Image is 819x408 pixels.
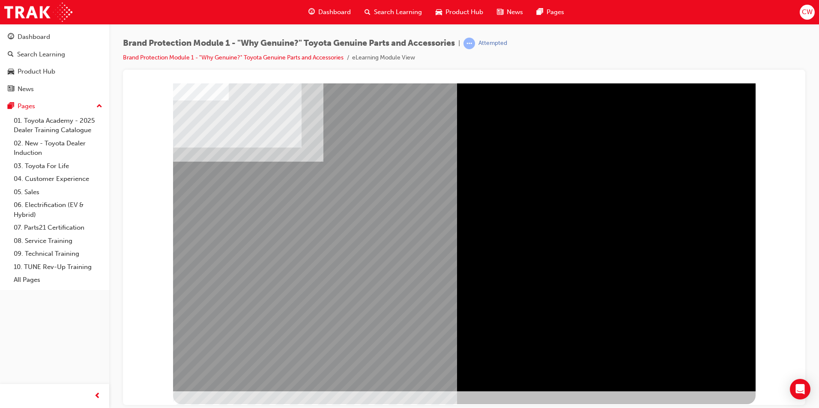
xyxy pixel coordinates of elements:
[96,101,102,112] span: up-icon
[10,137,106,160] a: 02. New - Toyota Dealer Induction
[507,7,523,17] span: News
[10,260,106,274] a: 10. TUNE Rev-Up Training
[374,7,422,17] span: Search Learning
[3,47,106,62] a: Search Learning
[10,273,106,287] a: All Pages
[3,64,106,80] a: Product Hub
[463,38,475,49] span: learningRecordVerb_ATTEMPT-icon
[308,7,315,18] span: guage-icon
[530,3,571,21] a: pages-iconPages
[547,7,564,17] span: Pages
[8,51,14,59] span: search-icon
[3,29,106,45] a: Dashboard
[802,7,813,17] span: CW
[352,53,415,63] li: eLearning Module View
[3,98,106,114] button: Pages
[94,391,101,402] span: prev-icon
[537,7,543,18] span: pages-icon
[365,7,371,18] span: search-icon
[490,3,530,21] a: news-iconNews
[8,68,14,76] span: car-icon
[458,38,460,48] span: |
[123,38,455,48] span: Brand Protection Module 1 - "Why Genuine?" Toyota Genuine Parts and Accessories
[123,54,344,61] a: Brand Protection Module 1 - "Why Genuine?" Toyota Genuine Parts and Accessories
[18,32,50,42] div: Dashboard
[429,3,490,21] a: car-iconProduct Hub
[10,234,106,248] a: 08. Service Training
[436,7,442,18] span: car-icon
[10,186,106,199] a: 05. Sales
[18,101,35,111] div: Pages
[10,247,106,260] a: 09. Technical Training
[8,103,14,110] span: pages-icon
[18,84,34,94] div: News
[10,221,106,234] a: 07. Parts21 Certification
[790,379,810,399] div: Open Intercom Messenger
[18,67,55,77] div: Product Hub
[4,3,72,22] img: Trak
[478,39,507,47] div: Attempted
[10,114,106,137] a: 01. Toyota Academy - 2025 Dealer Training Catalogue
[10,198,106,221] a: 06. Electrification (EV & Hybrid)
[10,172,106,186] a: 04. Customer Experience
[10,160,106,173] a: 03. Toyota For Life
[497,7,503,18] span: news-icon
[3,81,106,97] a: News
[8,86,14,93] span: news-icon
[358,3,429,21] a: search-iconSearch Learning
[8,33,14,41] span: guage-icon
[445,7,483,17] span: Product Hub
[318,7,351,17] span: Dashboard
[302,3,358,21] a: guage-iconDashboard
[3,27,106,98] button: DashboardSearch LearningProduct HubNews
[17,50,65,59] div: Search Learning
[800,5,815,20] button: CW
